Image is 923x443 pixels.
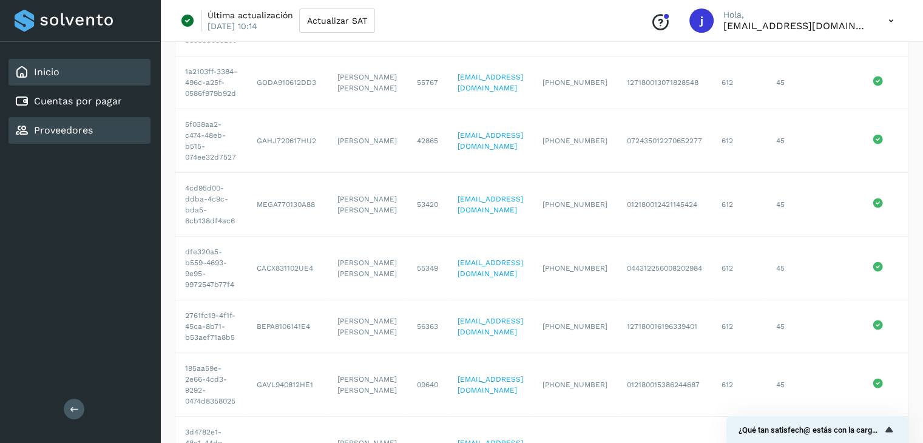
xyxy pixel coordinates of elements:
[175,300,247,353] td: 2761fc19-4f1f-45ca-8b71-b53aef71a8b5
[617,173,712,237] td: 012180012421145424
[543,322,607,331] span: [PHONE_NUMBER]
[739,425,882,435] span: ¿Qué tan satisfech@ estás con la carga de tus proveedores?
[407,237,447,300] td: 55349
[8,88,150,115] div: Cuentas por pagar
[8,59,150,86] div: Inicio
[175,173,247,237] td: 4cd95d00-ddba-4c9c-bda5-6cb138df4ac6
[766,353,848,417] td: 45
[712,353,766,417] td: 612
[723,10,869,20] p: Hola,
[328,56,407,109] td: [PERSON_NAME] [PERSON_NAME]
[8,117,150,144] div: Proveedores
[407,109,447,173] td: 42865
[34,66,59,78] a: Inicio
[617,56,712,109] td: 127180013071828548
[617,353,712,417] td: 012180015386244687
[712,173,766,237] td: 612
[543,380,607,389] span: [PHONE_NUMBER]
[543,137,607,145] span: [PHONE_NUMBER]
[407,173,447,237] td: 53420
[175,353,247,417] td: 195aa59e-2e66-4cd3-9292-0474d8358025
[247,109,328,173] td: GAHJ720617HU2
[247,353,328,417] td: GAVL940812HE1
[457,195,522,214] a: [EMAIL_ADDRESS][DOMAIN_NAME]
[543,78,607,87] span: [PHONE_NUMBER]
[247,56,328,109] td: GODA910612DD3
[407,300,447,353] td: 56363
[617,300,712,353] td: 127180016196339401
[175,56,247,109] td: 1a2103ff-3384-496c-a25f-0586f979b92d
[247,300,328,353] td: BEPA8106141E4
[766,300,848,353] td: 45
[407,353,447,417] td: 09640
[766,109,848,173] td: 45
[457,375,522,394] a: [EMAIL_ADDRESS][DOMAIN_NAME]
[175,109,247,173] td: 5f038aa2-c474-48eb-b515-074ee32d7527
[208,10,293,21] p: Última actualización
[712,56,766,109] td: 612
[712,237,766,300] td: 612
[208,21,257,32] p: [DATE] 10:14
[766,237,848,300] td: 45
[407,56,447,109] td: 55767
[543,200,607,209] span: [PHONE_NUMBER]
[766,173,848,237] td: 45
[457,259,522,278] a: [EMAIL_ADDRESS][DOMAIN_NAME]
[712,109,766,173] td: 612
[723,20,869,32] p: jrodriguez@kalapata.co
[766,56,848,109] td: 45
[617,237,712,300] td: 044312256008202984
[328,237,407,300] td: [PERSON_NAME] [PERSON_NAME]
[307,16,367,25] span: Actualizar SAT
[543,264,607,272] span: [PHONE_NUMBER]
[34,95,122,107] a: Cuentas por pagar
[739,422,896,437] button: Mostrar encuesta - ¿Qué tan satisfech@ estás con la carga de tus proveedores?
[34,124,93,136] a: Proveedores
[299,8,375,33] button: Actualizar SAT
[617,109,712,173] td: 072435012270652277
[247,173,328,237] td: MEGA770130A88
[712,300,766,353] td: 612
[328,173,407,237] td: [PERSON_NAME] [PERSON_NAME]
[457,73,522,92] a: [EMAIL_ADDRESS][DOMAIN_NAME]
[175,237,247,300] td: dfe320a5-b559-4693-9e95-9972547b77f4
[328,109,407,173] td: [PERSON_NAME]
[328,353,407,417] td: [PERSON_NAME] [PERSON_NAME]
[457,317,522,336] a: [EMAIL_ADDRESS][DOMAIN_NAME]
[247,237,328,300] td: CACX831102UE4
[328,300,407,353] td: [PERSON_NAME] [PERSON_NAME]
[457,131,522,150] a: [EMAIL_ADDRESS][DOMAIN_NAME]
